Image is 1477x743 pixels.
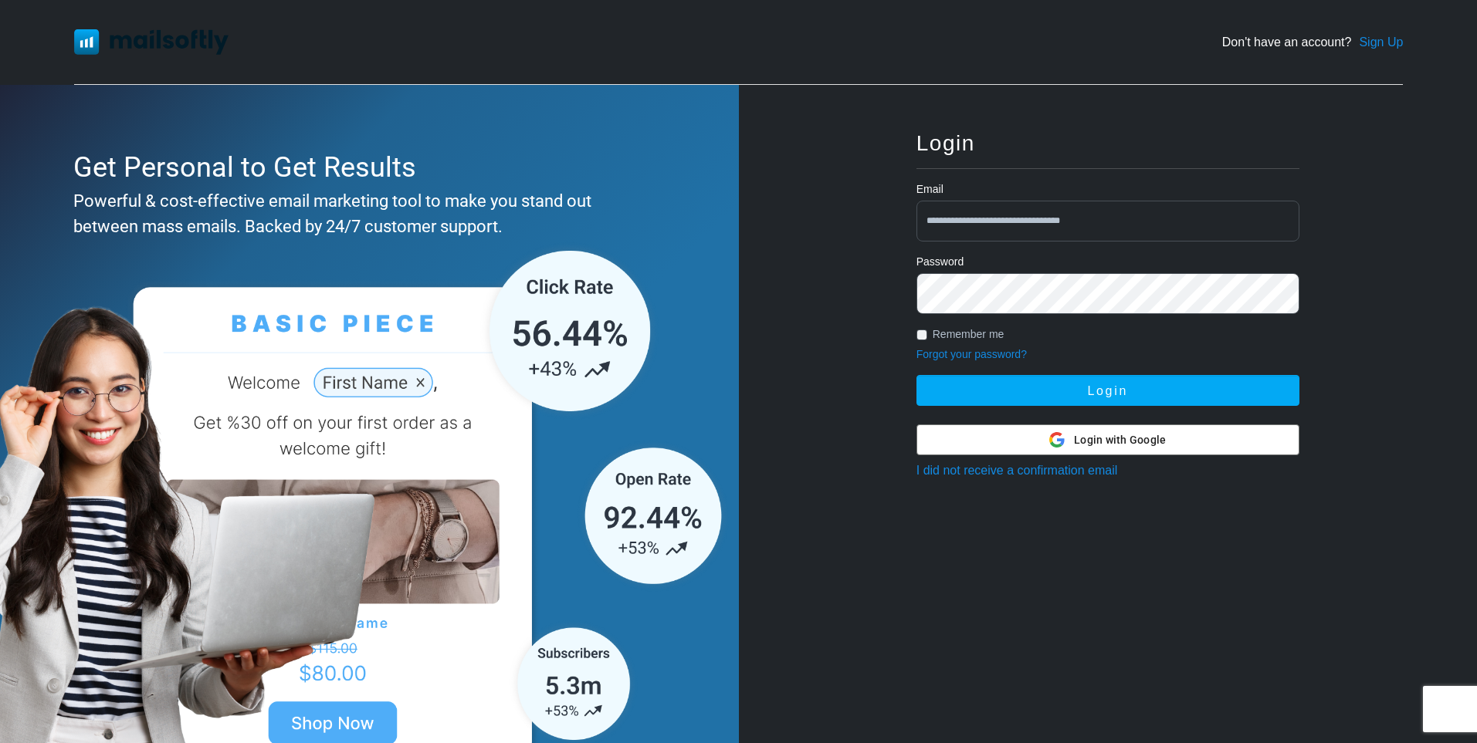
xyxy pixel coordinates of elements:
a: Sign Up [1359,33,1403,52]
button: Login [916,375,1299,406]
div: Don't have an account? [1222,33,1404,52]
span: Login [916,131,975,155]
span: Login with Google [1074,432,1166,448]
label: Password [916,254,964,270]
img: Mailsoftly [74,29,229,54]
a: Forgot your password? [916,348,1027,360]
label: Email [916,181,943,198]
div: Powerful & cost-effective email marketing tool to make you stand out between mass emails. Backed ... [73,188,658,239]
button: Login with Google [916,424,1299,455]
label: Remember me [933,326,1004,343]
a: I did not receive a confirmation email [916,464,1118,477]
div: Get Personal to Get Results [73,147,658,188]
